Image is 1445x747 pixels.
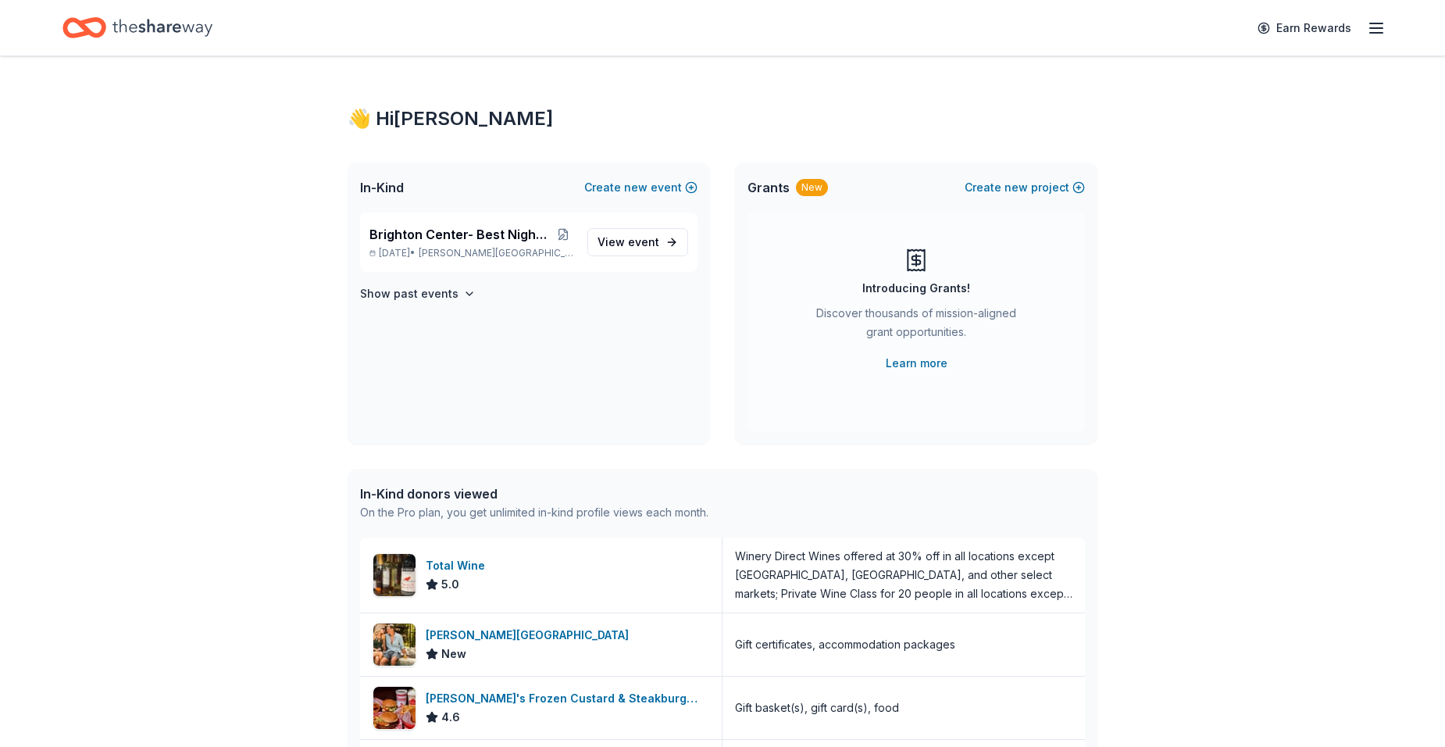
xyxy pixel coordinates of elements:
h4: Show past events [360,284,458,303]
a: Earn Rewards [1248,14,1361,42]
div: Discover thousands of mission-aligned grant opportunities. [810,304,1022,348]
div: Total Wine [426,556,491,575]
a: Home [62,9,212,46]
div: Introducing Grants! [862,279,970,298]
span: new [1004,178,1028,197]
div: [PERSON_NAME][GEOGRAPHIC_DATA] [426,626,635,645]
span: [PERSON_NAME][GEOGRAPHIC_DATA], [GEOGRAPHIC_DATA] [419,247,575,259]
span: 5.0 [441,575,459,594]
span: In-Kind [360,178,404,197]
img: Image for Total Wine [373,554,416,596]
div: Gift certificates, accommodation packages [735,635,955,654]
button: Createnewevent [584,178,698,197]
p: [DATE] • [369,247,575,259]
div: 👋 Hi [PERSON_NAME] [348,106,1097,131]
div: Gift basket(s), gift card(s), food [735,699,899,717]
span: 4.6 [441,708,460,727]
div: On the Pro plan, you get unlimited in-kind profile views each month. [360,503,708,522]
span: event [628,235,659,248]
img: Image for La Cantera Resort & Spa [373,624,416,666]
span: new [624,178,648,197]
a: Learn more [886,354,947,373]
img: Image for Freddy's Frozen Custard & Steakburgers [373,687,416,729]
div: [PERSON_NAME]'s Frozen Custard & Steakburgers [426,689,709,708]
a: View event [587,228,688,256]
div: New [796,179,828,196]
div: Winery Direct Wines offered at 30% off in all locations except [GEOGRAPHIC_DATA], [GEOGRAPHIC_DAT... [735,547,1072,603]
span: View [598,233,659,252]
span: Brighton Center- Best Night Ever 2025 [369,225,551,244]
div: In-Kind donors viewed [360,484,708,503]
span: New [441,645,466,663]
button: Createnewproject [965,178,1085,197]
span: Grants [747,178,790,197]
button: Show past events [360,284,476,303]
